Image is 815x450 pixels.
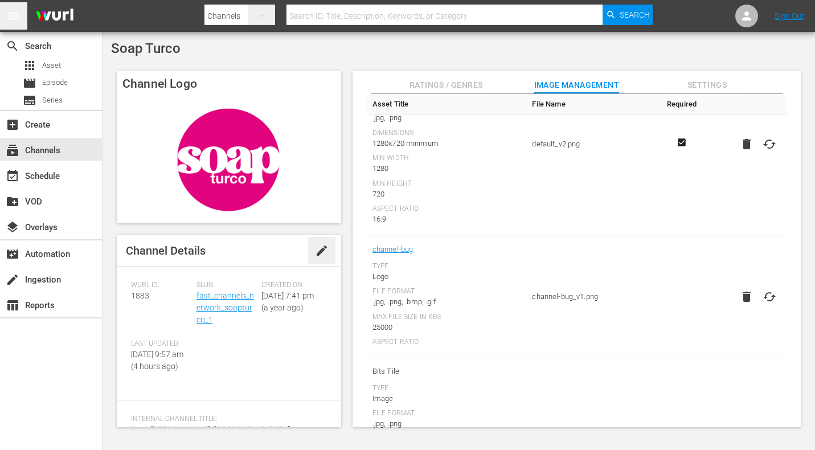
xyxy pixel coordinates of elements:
div: Min Width [372,154,521,163]
span: edit [315,244,329,257]
span: Series [23,93,36,107]
span: Image Management [534,78,619,92]
span: Overlays [6,220,19,234]
span: Bits Tile [372,364,521,379]
span: Schedule [6,169,19,183]
button: edit [308,237,335,264]
button: Search [603,5,653,25]
span: Soap Turco [111,40,181,56]
div: .jpg, .png [372,418,521,429]
span: menu [7,9,21,23]
div: .jpg, .png [372,112,521,124]
div: File Format [372,409,521,418]
div: Type [372,384,521,393]
td: default_v2.png [526,52,661,236]
div: Aspect Ratio [372,338,521,347]
span: Asset [42,60,61,71]
td: channel-bug_v1.png [526,236,661,358]
div: 1280 [372,163,521,174]
span: Episode [42,77,68,88]
span: Channel Details [126,244,206,257]
div: Type [372,262,521,271]
a: channel-bug [372,242,413,257]
a: Sign Out [775,11,804,21]
img: ans4CAIJ8jUAAAAAAAAAAAAAAAAAAAAAAAAgQb4GAAAAAAAAAAAAAAAAAAAAAAAAJMjXAAAAAAAAAAAAAAAAAAAAAAAAgAT5G... [27,3,82,30]
div: 720 [372,189,521,200]
img: Soap Turco [117,97,341,223]
div: 25000 [372,322,521,333]
div: Image [372,393,521,404]
div: Dimensions [372,129,521,138]
div: 1280x720 minimum [372,138,521,149]
div: .jpg, .png, .bmp, .gif [372,296,521,308]
div: File Format [372,287,521,296]
span: Soap [PERSON_NAME] ([GEOGRAPHIC_DATA]) [131,425,292,434]
div: Min Height [372,179,521,189]
span: [DATE] 9:57 am (4 hours ago) [131,350,183,371]
span: Reports [6,298,19,312]
span: Series [42,95,63,106]
th: File Name [526,94,661,114]
span: Internal Channel Title: [131,415,321,424]
span: 1883 [131,291,149,300]
span: VOD [6,195,19,208]
div: Aspect Ratio [372,204,521,214]
span: Ratings / Genres [403,78,489,92]
span: Created On: [261,281,321,290]
span: [DATE] 7:41 pm (a year ago) [261,291,314,312]
span: Asset [23,59,36,72]
span: Episode [23,76,36,90]
span: Ingestion [6,273,19,287]
th: Required [661,94,702,114]
span: Automation [6,247,19,261]
div: Logo [372,271,521,283]
h4: Channel Logo [117,71,341,97]
span: Wurl ID: [131,281,191,290]
a: fast_channels_network_soapturco_1 [196,291,254,324]
span: Last Updated: [131,339,191,349]
span: Create [6,118,19,132]
span: Settings [664,78,750,92]
th: Asset Title [367,94,527,114]
span: Search [6,39,19,53]
svg: Required [675,137,689,148]
span: Slug: [196,281,256,290]
span: Search [620,5,650,25]
div: 16:9 [372,214,521,225]
span: Channels [6,144,19,157]
div: Max File Size In Kbs [372,313,521,322]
